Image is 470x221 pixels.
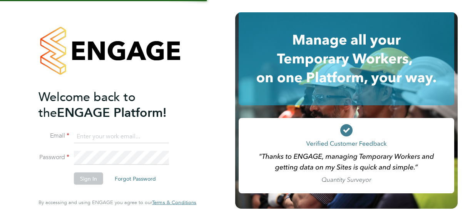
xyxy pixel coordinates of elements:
[38,199,196,206] span: By accessing and using ENGAGE you agree to our
[38,132,69,140] label: Email
[38,153,69,161] label: Password
[74,130,169,143] input: Enter your work email...
[109,173,162,185] button: Forgot Password
[152,199,196,206] a: Terms & Conditions
[152,199,196,206] span: Terms & Conditions
[74,173,103,185] button: Sign In
[38,89,189,120] h2: ENGAGE Platform!
[38,89,135,120] span: Welcome back to the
